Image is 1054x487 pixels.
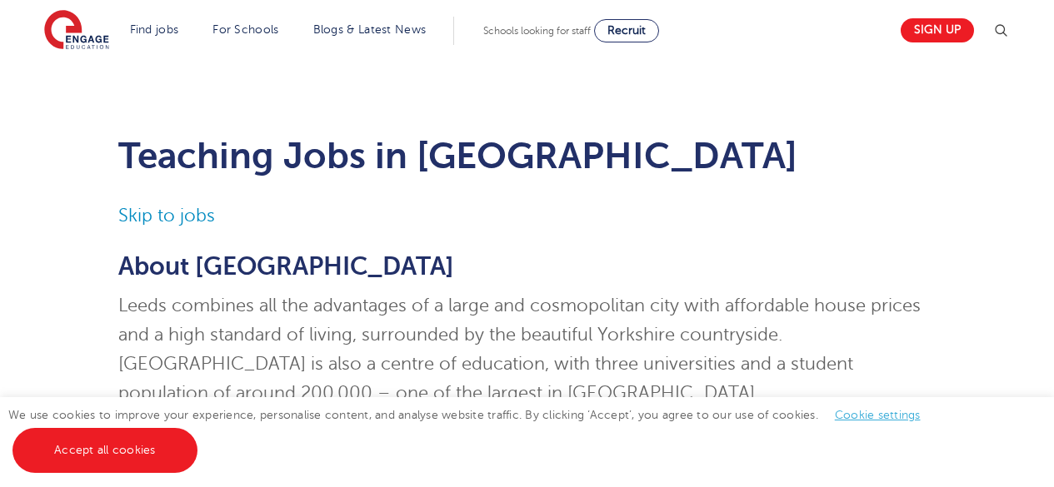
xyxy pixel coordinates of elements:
a: Cookie settings [835,409,921,421]
a: Accept all cookies [12,428,197,473]
a: For Schools [212,23,278,36]
a: Sign up [901,18,974,42]
span: About [GEOGRAPHIC_DATA] [118,252,454,281]
a: Recruit [594,19,659,42]
span: Schools looking for staff [483,25,591,37]
a: Blogs & Latest News [313,23,427,36]
a: Skip to jobs [118,206,215,226]
img: Engage Education [44,10,109,52]
span: Recruit [607,24,646,37]
span: We use cookies to improve your experience, personalise content, and analyse website traffic. By c... [8,409,937,456]
a: Find jobs [130,23,179,36]
span: Leeds combines all the advantages of a large and cosmopolitan city with affordable house prices a... [118,296,921,403]
h1: Teaching Jobs in [GEOGRAPHIC_DATA] [118,135,936,176]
